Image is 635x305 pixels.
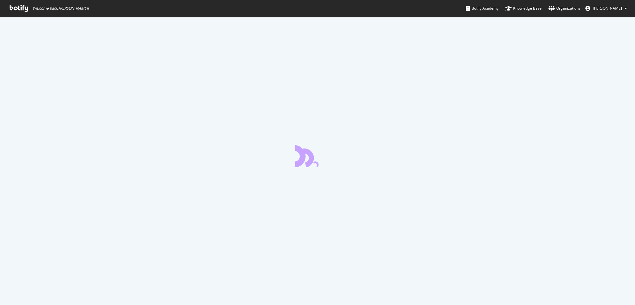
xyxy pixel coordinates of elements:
[548,5,580,11] div: Organizations
[466,5,499,11] div: Botify Academy
[295,145,340,167] div: animation
[580,3,632,13] button: [PERSON_NAME]
[505,5,542,11] div: Knowledge Base
[33,6,89,11] span: Welcome back, [PERSON_NAME] !
[593,6,622,11] span: Jeffrey Iwanicki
